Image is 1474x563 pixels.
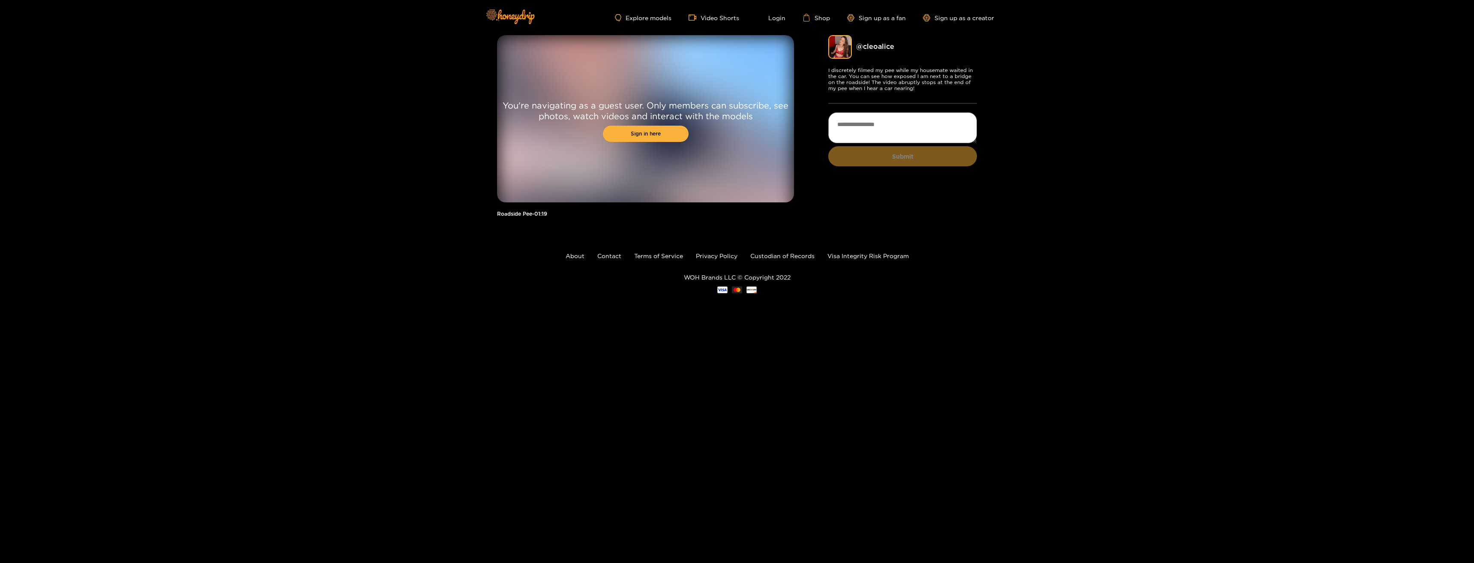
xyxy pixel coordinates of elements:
[828,35,852,59] img: cleoalice
[615,14,671,21] a: Explore models
[497,100,794,121] p: You're navigating as a guest user. Only members can subscribe, see photos, watch videos and inter...
[689,14,739,21] a: Video Shorts
[603,126,689,142] a: Sign in here
[756,14,785,21] a: Login
[497,211,794,217] h1: Roadside Pee - 01:19
[750,253,815,259] a: Custodian of Records
[634,253,683,259] a: Terms of Service
[566,253,584,259] a: About
[847,14,906,21] a: Sign up as a fan
[597,253,621,259] a: Contact
[827,253,909,259] a: Visa Integrity Risk Program
[828,67,977,91] p: I discretely filmed my pee while my housemate waited in the car. You can see how exposed I am nex...
[856,42,894,50] a: @ cleoalice
[689,14,701,21] span: video-camera
[696,253,737,259] a: Privacy Policy
[923,14,994,21] a: Sign up as a creator
[828,146,977,166] button: Submit
[803,14,830,21] a: Shop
